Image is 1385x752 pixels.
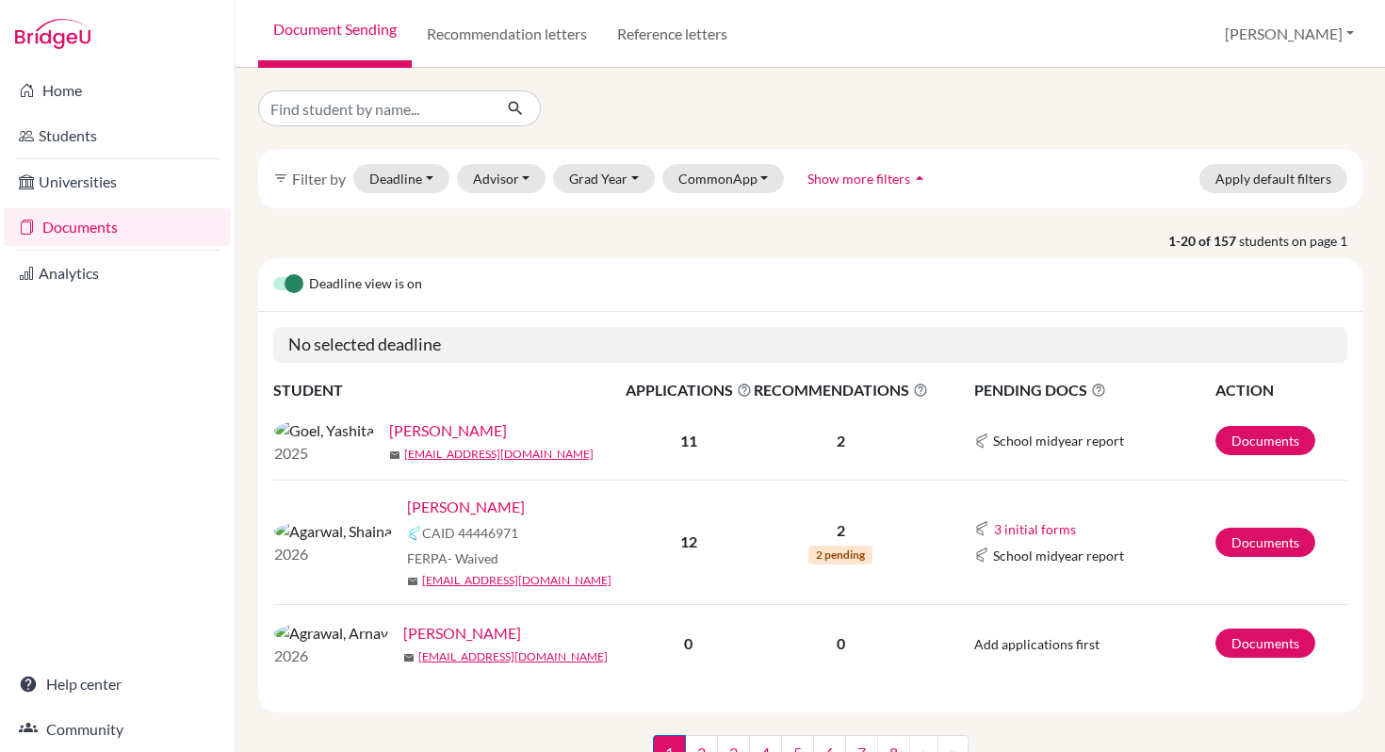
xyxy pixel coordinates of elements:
[258,90,492,126] input: Find student by name...
[754,632,928,655] p: 0
[754,379,928,401] span: RECOMMENDATIONS
[418,648,608,665] a: [EMAIL_ADDRESS][DOMAIN_NAME]
[4,254,231,292] a: Analytics
[389,450,400,461] span: mail
[274,419,374,442] img: Goel, Yashita
[974,433,989,449] img: Common App logo
[407,526,422,541] img: Common App logo
[626,379,752,401] span: APPLICATIONS
[274,645,388,667] p: 2026
[273,171,288,186] i: filter_list
[993,431,1124,450] span: School midyear report
[1215,528,1315,557] a: Documents
[273,327,1347,363] h5: No selected deadline
[407,548,498,568] span: FERPA
[407,576,418,587] span: mail
[4,711,231,748] a: Community
[974,379,1214,401] span: PENDING DOCS
[974,521,989,536] img: Common App logo
[684,634,692,652] b: 0
[1214,378,1347,402] th: ACTION
[807,171,910,187] span: Show more filters
[974,548,989,563] img: Common App logo
[1239,231,1362,251] span: students on page 1
[309,273,422,296] span: Deadline view is on
[404,446,594,463] a: [EMAIL_ADDRESS][DOMAIN_NAME]
[448,550,498,566] span: - Waived
[4,163,231,201] a: Universities
[754,519,928,542] p: 2
[4,72,231,109] a: Home
[993,518,1077,540] button: 3 initial forms
[403,622,521,645] a: [PERSON_NAME]
[1216,16,1362,52] button: [PERSON_NAME]
[422,572,611,589] a: [EMAIL_ADDRESS][DOMAIN_NAME]
[553,164,655,193] button: Grad Year
[662,164,785,193] button: CommonApp
[15,19,90,49] img: Bridge-U
[1199,164,1347,193] button: Apply default filters
[910,169,929,188] i: arrow_drop_up
[680,532,697,550] b: 12
[457,164,546,193] button: Advisor
[1215,426,1315,455] a: Documents
[407,496,525,518] a: [PERSON_NAME]
[1168,231,1239,251] strong: 1-20 of 157
[273,378,625,402] th: STUDENT
[274,520,392,543] img: Agarwal, Shaina
[274,622,388,645] img: Agrawal, Arnav
[4,665,231,703] a: Help center
[791,164,945,193] button: Show more filtersarrow_drop_up
[754,430,928,452] p: 2
[993,546,1124,565] span: School midyear report
[389,419,507,442] a: [PERSON_NAME]
[292,170,346,188] span: Filter by
[353,164,449,193] button: Deadline
[974,636,1100,652] span: Add applications first
[403,652,415,663] span: mail
[808,546,872,564] span: 2 pending
[274,442,374,465] p: 2025
[4,117,231,155] a: Students
[1215,629,1315,658] a: Documents
[680,432,697,450] b: 11
[422,523,518,543] span: CAID 44446971
[4,208,231,246] a: Documents
[274,543,392,565] p: 2026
